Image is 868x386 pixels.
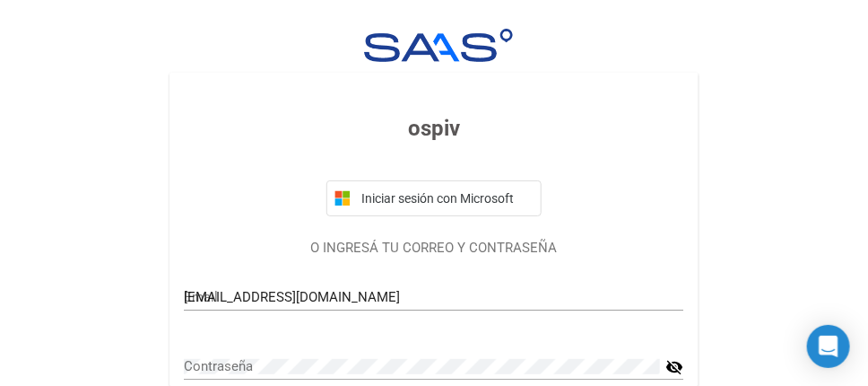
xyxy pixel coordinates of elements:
[184,112,683,145] h3: ospiv
[807,325,850,368] div: Open Intercom Messenger
[665,356,683,378] mat-icon: visibility_off
[184,238,683,259] p: O INGRESÁ TU CORREO Y CONTRASEÑA
[326,180,542,216] button: Iniciar sesión con Microsoft
[358,191,534,206] span: Iniciar sesión con Microsoft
